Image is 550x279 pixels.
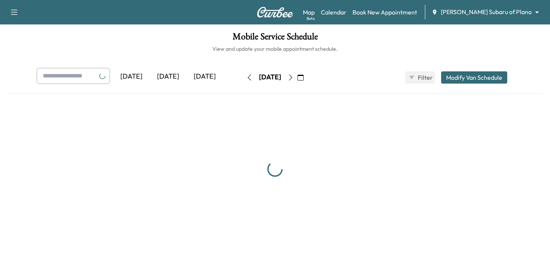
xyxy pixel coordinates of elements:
[113,68,150,85] div: [DATE]
[8,45,542,53] h6: View and update your mobile appointment schedule.
[321,8,346,17] a: Calendar
[307,16,315,21] div: Beta
[303,8,315,17] a: MapBeta
[441,71,507,84] button: Modify Van Schedule
[353,8,417,17] a: Book New Appointment
[441,8,532,16] span: [PERSON_NAME] Subaru of Plano
[8,32,542,45] h1: Mobile Service Schedule
[259,73,281,82] div: [DATE]
[150,68,186,85] div: [DATE]
[405,71,435,84] button: Filter
[257,7,293,18] img: Curbee Logo
[418,73,432,82] span: Filter
[186,68,223,85] div: [DATE]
